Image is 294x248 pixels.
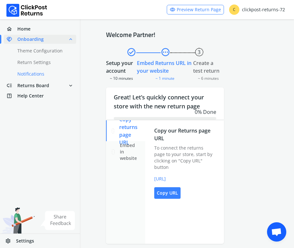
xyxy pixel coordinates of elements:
div: Embed Returns URL in your website [137,59,193,75]
div: 0 % Done [114,108,216,116]
img: share feedback [40,211,75,230]
span: home [6,24,17,33]
div: Great! Let’s quickly connect your store with the new return page [106,87,224,129]
div: Create a test return [193,59,224,75]
a: Notifications [4,69,84,78]
h4: Welcome Partner! [106,31,268,39]
a: homeHome [4,24,76,33]
span: low_priority [6,81,17,90]
span: expand_less [68,35,74,44]
span: Settings [16,238,34,244]
img: Logo [6,4,47,17]
span: Help Center [17,93,44,99]
div: clickpost-returns-72 [229,5,285,15]
a: Return Settings [4,58,84,67]
div: To connect the returns page to your store, start by clicking on "Copy URL" button [154,145,215,170]
span: C [229,5,239,15]
span: check_circle [127,46,136,58]
a: Theme Configuration [4,46,84,55]
div: Open chat [267,222,286,242]
a: visibilityPreview Return Page [167,5,224,14]
span: Embed in website [120,142,140,161]
a: help_centerHelp Center [4,91,76,100]
div: ~ 6 minutes [193,75,224,81]
span: expand_more [68,81,74,90]
span: settings [5,236,16,245]
span: pending [161,46,170,58]
div: Setup your account [106,59,137,75]
span: Returns Board [17,82,49,89]
button: Copy URL [154,187,181,199]
a: [URL] [154,176,215,182]
span: Onboarding [17,36,44,42]
span: handshake [6,35,17,44]
span: visibility [170,5,175,14]
button: 3 [195,48,203,56]
span: Copy returns page URL [119,115,140,146]
div: ~ 10 minutes [106,75,137,81]
span: help_center [6,91,17,100]
div: Copy our Returns page URL [154,127,215,142]
span: Home [17,26,31,32]
div: ~ 1 minute [137,75,193,81]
